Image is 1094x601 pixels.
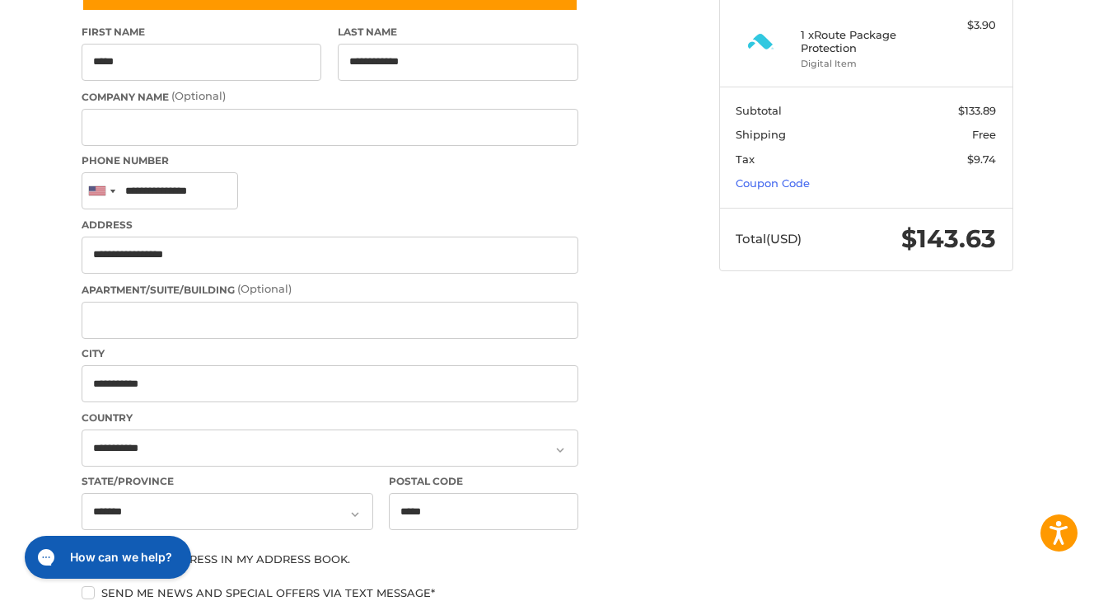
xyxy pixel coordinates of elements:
label: Company Name [82,88,578,105]
span: Shipping [736,128,786,141]
label: First Name [82,25,322,40]
label: Apartment/Suite/Building [82,281,578,298]
span: $9.74 [967,153,996,166]
label: Save this address in my address book. [82,552,578,566]
a: Coupon Code [736,176,810,190]
label: City [82,346,578,361]
label: Country [82,411,578,425]
h4: 1 x Route Package Protection [801,28,927,55]
label: Send me news and special offers via text message* [82,586,578,599]
div: $3.90 [931,17,996,34]
label: Phone Number [82,153,578,168]
span: Tax [736,153,755,166]
span: $143.63 [901,223,996,254]
span: Subtotal [736,104,782,117]
label: Postal Code [389,474,578,489]
label: Address [82,218,578,232]
span: $133.89 [958,104,996,117]
iframe: Gorgias live chat messenger [16,530,196,585]
small: (Optional) [237,282,292,295]
span: Total (USD) [736,231,802,247]
div: United States: +1 [82,173,120,209]
label: State/Province [82,474,373,489]
small: (Optional) [171,89,226,102]
li: Digital Item [801,57,927,71]
label: Last Name [338,25,578,40]
span: Free [972,128,996,141]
